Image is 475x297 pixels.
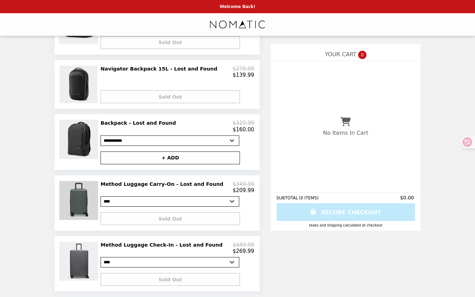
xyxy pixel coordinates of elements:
p: $319.99 [233,120,254,126]
img: Method Luggage Carry-On - Lost and Found [59,181,100,220]
p: $209.99 [233,187,254,193]
p: $349.99 [233,181,254,187]
p: No Items In Cart [323,130,368,136]
h2: Backpack - Lost and Found [101,120,179,126]
select: Select a product variant [101,257,239,267]
h2: Method Luggage Carry-On - Lost and Found [101,181,226,187]
p: $139.99 [233,72,254,78]
select: Select a product variant [101,196,239,207]
p: Welcome Back! [219,4,255,9]
span: 0 [358,51,366,59]
p: $449.99 [233,242,254,248]
div: Taxes and Shipping calculated at checkout [276,223,415,227]
p: $160.00 [233,126,254,133]
span: ( 0 ITEMS ) [299,196,319,200]
img: Method Luggage Check-In - Lost and Found [59,242,100,281]
span: $0.00 [400,195,415,200]
img: Backpack - Lost and Found [59,120,100,159]
select: Select a product variant [101,135,239,146]
p: $279.99 [233,66,254,72]
img: Navigator Backpack 15L - Lost and Found [60,66,99,103]
p: $269.99 [233,248,254,254]
span: SUBTOTAL [276,196,299,200]
h2: Navigator Backpack 15L - Lost and Found [101,66,220,72]
h2: Method Luggage Check-In - Lost and Found [101,242,225,248]
button: + ADD [101,151,240,164]
span: YOUR CART [325,51,356,58]
img: Brand Logo [209,17,266,32]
